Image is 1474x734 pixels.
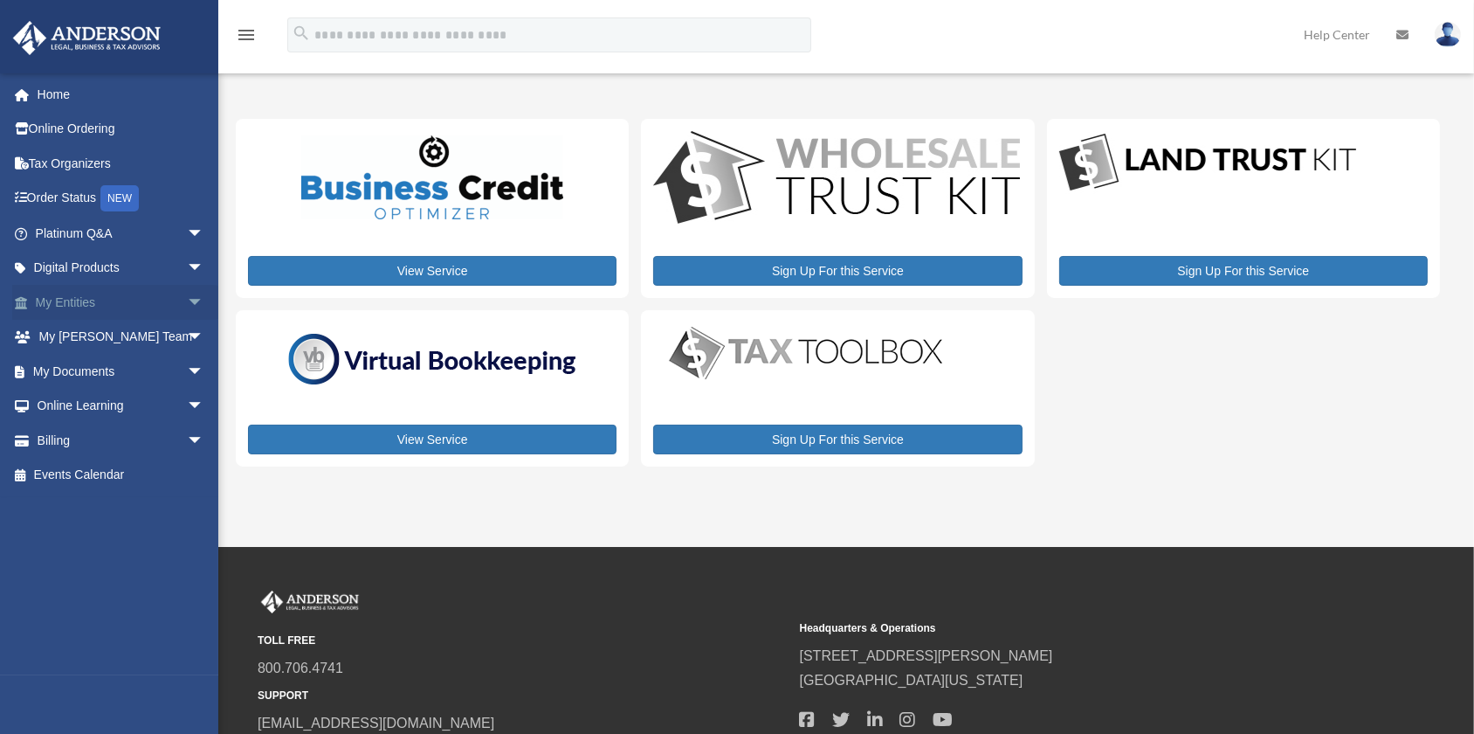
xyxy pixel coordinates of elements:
a: Sign Up For this Service [653,256,1022,286]
a: Online Ordering [12,112,231,147]
i: menu [236,24,257,45]
img: WS-Trust-Kit-lgo-1.jpg [653,131,1020,228]
small: SUPPORT [258,687,788,705]
img: Anderson Advisors Platinum Portal [258,591,362,613]
a: [STREET_ADDRESS][PERSON_NAME] [800,648,1053,663]
img: User Pic [1435,22,1461,47]
small: Headquarters & Operations [800,620,1330,638]
img: taxtoolbox_new-1.webp [653,322,959,384]
span: arrow_drop_down [187,251,222,287]
a: Tax Organizers [12,146,231,181]
small: TOLL FREE [258,632,788,650]
img: LandTrust_lgo-1.jpg [1059,131,1356,195]
a: Order StatusNEW [12,181,231,217]
a: Sign Up For this Service [653,425,1022,454]
a: My Documentsarrow_drop_down [12,354,231,389]
span: arrow_drop_down [187,216,222,252]
span: arrow_drop_down [187,320,222,356]
span: arrow_drop_down [187,389,222,425]
a: [GEOGRAPHIC_DATA][US_STATE] [800,673,1023,688]
i: search [292,24,311,43]
a: Home [12,77,231,112]
span: arrow_drop_down [187,423,222,459]
a: Billingarrow_drop_down [12,423,231,458]
span: arrow_drop_down [187,285,222,321]
a: Events Calendar [12,458,231,493]
img: Anderson Advisors Platinum Portal [8,21,166,55]
a: View Service [248,425,616,454]
a: Platinum Q&Aarrow_drop_down [12,216,231,251]
a: Sign Up For this Service [1059,256,1428,286]
a: Online Learningarrow_drop_down [12,389,231,424]
a: View Service [248,256,616,286]
a: My [PERSON_NAME] Teamarrow_drop_down [12,320,231,355]
div: NEW [100,185,139,211]
a: Digital Productsarrow_drop_down [12,251,222,286]
a: menu [236,31,257,45]
a: [EMAIL_ADDRESS][DOMAIN_NAME] [258,716,494,731]
a: 800.706.4741 [258,661,343,675]
a: My Entitiesarrow_drop_down [12,285,231,320]
span: arrow_drop_down [187,354,222,390]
